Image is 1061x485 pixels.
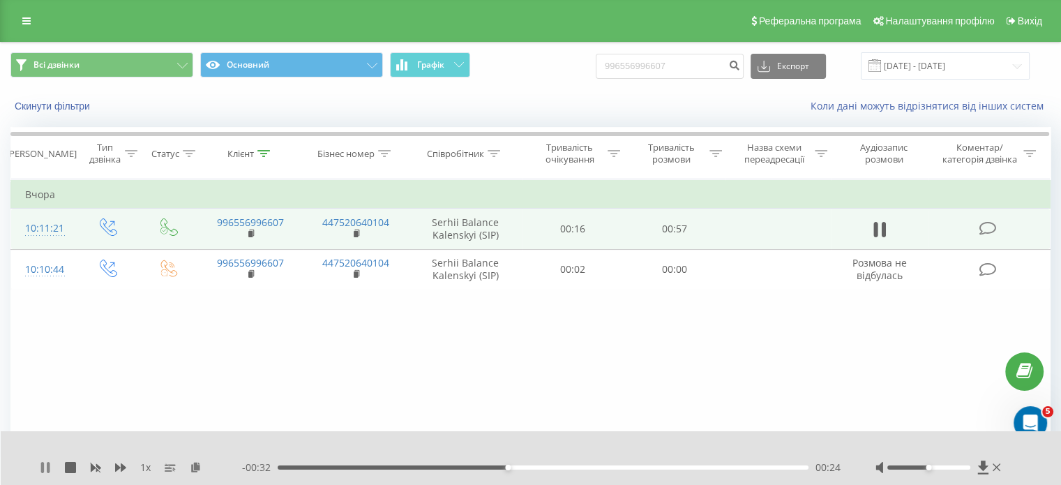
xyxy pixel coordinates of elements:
[409,209,522,249] td: Serhii Balance Kalenskyi (SIP)
[322,256,389,269] a: 447520640104
[636,142,706,165] div: Тривалість розмови
[227,148,254,160] div: Клієнт
[242,461,278,475] span: - 00:32
[417,60,444,70] span: Графік
[624,249,725,290] td: 00:00
[322,216,389,229] a: 447520640104
[25,215,62,242] div: 10:11:21
[10,52,193,77] button: Всі дзвінки
[885,15,994,27] span: Налаштування профілю
[596,54,744,79] input: Пошук за номером
[751,54,826,79] button: Експорт
[409,249,522,290] td: Serhii Balance Kalenskyi (SIP)
[11,181,1051,209] td: Вчора
[140,461,151,475] span: 1 x
[505,465,511,470] div: Accessibility label
[88,142,121,165] div: Тип дзвінка
[151,148,179,160] div: Статус
[217,256,284,269] a: 996556996607
[33,59,80,70] span: Всі дзвінки
[25,256,62,283] div: 10:10:44
[815,461,841,475] span: 00:24
[759,15,861,27] span: Реферальна програма
[738,142,811,165] div: Назва схеми переадресації
[10,100,97,112] button: Скинути фільтри
[852,256,907,282] span: Розмова не відбулась
[522,209,624,249] td: 00:16
[1042,406,1053,417] span: 5
[217,216,284,229] a: 996556996607
[843,142,925,165] div: Аудіозапис розмови
[390,52,470,77] button: Графік
[522,249,624,290] td: 00:02
[427,148,484,160] div: Співробітник
[1018,15,1042,27] span: Вихід
[811,99,1051,112] a: Коли дані можуть відрізнятися вiд інших систем
[1014,406,1047,440] iframe: Intercom live chat
[926,465,931,470] div: Accessibility label
[317,148,375,160] div: Бізнес номер
[200,52,383,77] button: Основний
[535,142,605,165] div: Тривалість очікування
[6,148,77,160] div: [PERSON_NAME]
[624,209,725,249] td: 00:57
[938,142,1020,165] div: Коментар/категорія дзвінка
